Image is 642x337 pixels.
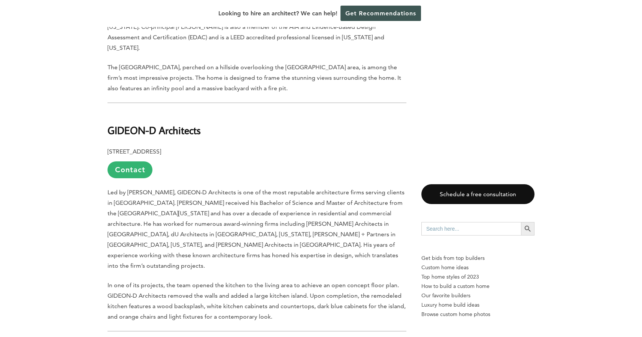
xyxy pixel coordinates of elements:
span: In one of its projects, the team opened the kitchen to the living area to achieve an open concept... [107,282,406,320]
a: Our favorite builders [421,291,535,300]
a: Top home styles of 2023 [421,272,535,282]
iframe: Drift Widget Chat Controller [498,283,633,328]
input: Search here... [421,222,521,236]
span: Led by [PERSON_NAME], GIDEON-D Architects is one of the most reputable architecture firms serving... [107,189,405,269]
a: Luxury home build ideas [421,300,535,310]
b: [STREET_ADDRESS] [107,148,161,155]
a: Custom home ideas [421,263,535,272]
p: Get bids from top builders [421,253,535,263]
a: Schedule a free consultation [421,184,535,204]
a: Browse custom home photos [421,310,535,319]
b: GIDEON-D Architects [107,124,201,137]
a: Get Recommendations [340,6,421,21]
a: How to build a custom home [421,282,535,291]
svg: Search [524,225,532,233]
a: Contact [107,161,152,178]
span: The [GEOGRAPHIC_DATA], perched on a hillside overlooking the [GEOGRAPHIC_DATA] area, is among the... [107,64,401,92]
